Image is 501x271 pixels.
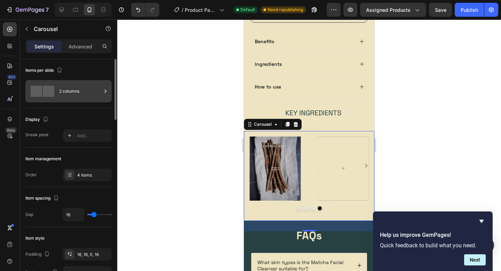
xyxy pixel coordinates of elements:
div: Gap [25,211,33,218]
div: 450 [7,74,17,80]
div: 4 items [77,172,110,178]
div: 2 columns [59,83,102,99]
span: Product Page - [DATE] 08:32:23 [185,6,217,14]
p: Settings [34,43,54,50]
button: Publish [455,3,484,17]
span: Default [240,7,255,13]
span: Save [435,7,446,13]
p: Carousel [34,25,93,33]
p: Advanced [69,43,92,50]
div: Order [25,172,37,178]
div: Item style [25,235,45,241]
input: Auto [63,208,84,221]
div: Item management [25,156,61,162]
button: Hide survey [477,217,486,225]
button: Next question [464,254,486,265]
div: Item spacing [25,194,60,203]
div: Display [25,115,50,124]
h2: Help us improve GemPages! [380,231,486,239]
div: 16, 16, 0, 16 [77,251,110,258]
div: Publish [461,6,478,14]
div: Add... [77,133,110,139]
p: What skin types is the Matcha Facial Cleanser suitable for? [14,240,106,252]
p: Quick feedback to build what you need. [380,242,486,249]
div: Help us improve GemPages! [380,217,486,265]
div: Sneak peek [25,132,49,138]
span: / [182,6,183,14]
span: Assigned Products [366,6,411,14]
div: Beta [5,127,17,133]
div: Undo/Redo [131,3,159,17]
span: Need republishing [268,7,303,13]
div: Padding [25,250,51,259]
button: Save [429,3,452,17]
p: 7 [46,6,49,14]
iframe: To enrich screen reader interactions, please activate Accessibility in Grammarly extension settings [244,20,374,271]
button: Assigned Products [360,3,426,17]
button: 7 [3,3,52,17]
div: Items per slide [25,66,64,75]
